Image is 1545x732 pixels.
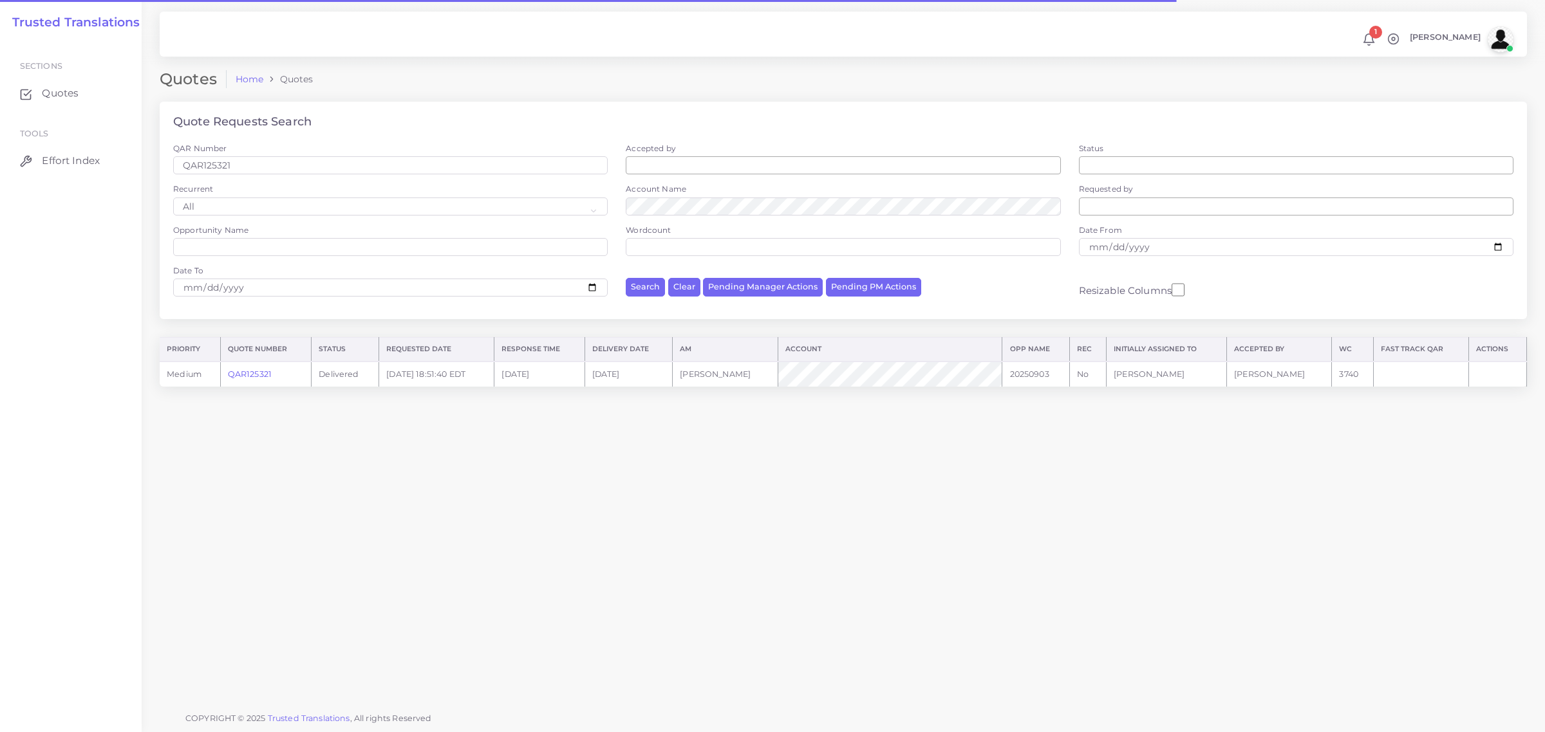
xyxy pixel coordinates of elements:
th: Account [778,338,1002,361]
label: Resizable Columns [1079,282,1184,298]
label: Account Name [626,183,686,194]
td: [PERSON_NAME] [673,361,778,387]
th: Fast Track QAR [1374,338,1469,361]
span: Sections [20,61,62,71]
span: 1 [1369,26,1382,39]
span: Quotes [42,86,79,100]
th: AM [673,338,778,361]
td: [PERSON_NAME] [1226,361,1331,387]
a: Trusted Translations [3,15,140,30]
td: Delivered [312,361,379,387]
label: Opportunity Name [173,224,248,235]
td: 3740 [1332,361,1374,387]
th: Delivery Date [585,338,673,361]
th: Opp Name [1002,338,1070,361]
span: Tools [20,129,49,138]
a: QAR125321 [228,369,272,379]
a: Effort Index [10,147,132,174]
th: Accepted by [1226,338,1331,361]
label: Wordcount [626,224,671,235]
label: QAR Number [173,143,227,154]
td: [DATE] [494,361,585,387]
button: Search [626,278,665,297]
th: Response Time [494,338,585,361]
label: Requested by [1079,183,1134,194]
span: [PERSON_NAME] [1410,33,1481,42]
label: Status [1079,143,1104,154]
label: Date To [173,265,203,276]
span: COPYRIGHT © 2025 [185,711,432,725]
td: 20250903 [1002,361,1070,387]
a: [PERSON_NAME]avatar [1403,26,1518,52]
td: [DATE] [585,361,673,387]
input: Resizable Columns [1172,282,1184,298]
h4: Quote Requests Search [173,115,312,129]
img: avatar [1488,26,1513,52]
td: No [1070,361,1107,387]
th: REC [1070,338,1107,361]
h2: Quotes [160,70,227,89]
th: WC [1332,338,1374,361]
th: Requested Date [379,338,494,361]
span: medium [167,369,201,379]
td: [PERSON_NAME] [1107,361,1227,387]
a: Quotes [10,80,132,107]
button: Clear [668,278,700,297]
th: Actions [1468,338,1526,361]
label: Accepted by [626,143,676,154]
a: Home [236,73,264,86]
li: Quotes [263,73,313,86]
th: Status [312,338,379,361]
span: Effort Index [42,154,100,168]
th: Quote Number [220,338,312,361]
span: , All rights Reserved [350,711,432,725]
td: [DATE] 18:51:40 EDT [379,361,494,387]
a: 1 [1358,33,1380,46]
th: Initially Assigned to [1107,338,1227,361]
button: Pending Manager Actions [703,278,823,297]
th: Priority [160,338,220,361]
label: Date From [1079,224,1122,235]
label: Recurrent [173,183,213,194]
a: Trusted Translations [268,713,350,723]
button: Pending PM Actions [826,278,921,297]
